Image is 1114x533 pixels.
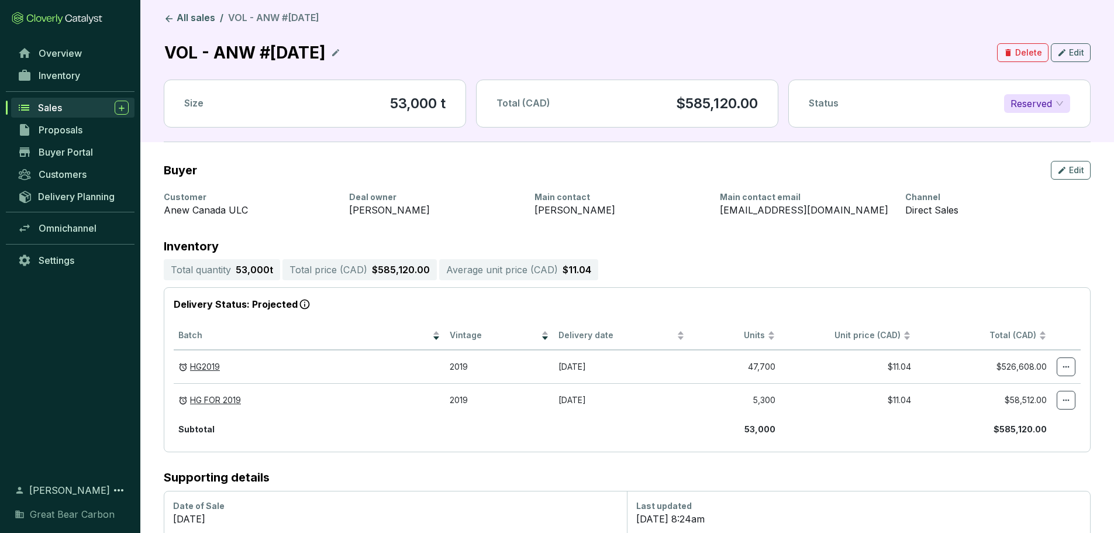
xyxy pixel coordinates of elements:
[994,424,1047,434] b: $585,120.00
[720,191,891,203] div: Main contact email
[289,263,367,277] p: Total price ( CAD )
[676,94,758,113] p: $585,120.00
[496,97,550,109] span: Total (CAD)
[554,322,689,350] th: Delivery date
[12,43,134,63] a: Overview
[174,297,1081,312] p: Delivery Status: Projected
[228,12,319,23] span: VOL - ANW #[DATE]
[905,203,1077,217] div: Direct Sales
[11,98,134,118] a: Sales
[780,383,916,417] td: $11.04
[834,330,901,340] span: Unit price (CAD)
[905,191,1077,203] div: Channel
[372,263,430,277] p: $585,120.00
[173,512,618,526] div: [DATE]
[39,146,93,158] span: Buyer Portal
[220,12,223,26] li: /
[1051,43,1091,62] button: Edit
[178,424,215,434] b: Subtotal
[916,383,1051,417] td: $58,512.00
[39,255,74,266] span: Settings
[636,500,1081,512] div: Last updated
[12,66,134,85] a: Inventory
[161,12,218,26] a: All sales
[38,102,62,114] span: Sales
[164,471,1091,484] h2: Supporting details
[190,395,241,406] a: HG FOR 2019
[164,240,1091,252] p: Inventory
[39,124,82,136] span: Proposals
[1051,161,1091,180] button: Edit
[445,322,554,350] th: Vintage
[164,203,335,217] div: Anew Canada ULC
[236,263,273,277] p: 53,000 t
[1069,47,1084,59] span: Edit
[30,507,115,521] span: Great Bear Carbon
[534,191,706,203] div: Main contact
[989,330,1036,340] span: Total (CAD)
[164,191,335,203] div: Customer
[12,187,134,206] a: Delivery Planning
[780,350,916,383] td: $11.04
[178,362,188,373] img: scheduled
[39,169,87,180] span: Customers
[12,164,134,184] a: Customers
[916,350,1051,383] td: $526,608.00
[689,383,780,417] td: 5,300
[12,120,134,140] a: Proposals
[694,330,765,341] span: Units
[12,218,134,238] a: Omnichannel
[1069,164,1084,176] span: Edit
[349,191,520,203] div: Deal owner
[445,383,554,417] td: 2019
[39,47,82,59] span: Overview
[29,483,110,497] span: [PERSON_NAME]
[689,322,780,350] th: Units
[184,97,204,110] p: Size
[39,222,96,234] span: Omnichannel
[534,203,706,217] div: [PERSON_NAME]
[12,250,134,270] a: Settings
[174,322,445,350] th: Batch
[997,43,1049,62] button: Delete
[563,263,591,277] p: $11.04
[689,350,780,383] td: 47,700
[39,70,80,81] span: Inventory
[636,512,1081,526] div: [DATE] 8:24am
[173,500,618,512] div: Date of Sale
[349,203,520,217] div: [PERSON_NAME]
[446,263,558,277] p: Average unit price ( CAD )
[178,330,430,341] span: Batch
[558,362,586,372] span: [DATE]
[445,350,554,383] td: 2019
[1010,95,1064,112] span: Reserved
[164,40,326,66] p: VOL - ANW #[DATE]
[809,97,839,110] p: Status
[164,164,197,177] h2: Buyer
[558,330,674,341] span: Delivery date
[38,191,115,202] span: Delivery Planning
[720,203,891,217] div: [EMAIL_ADDRESS][DOMAIN_NAME]
[744,424,775,434] b: 53,000
[558,395,586,405] span: [DATE]
[178,395,188,406] img: scheduled
[190,362,220,373] a: HG2019
[450,330,539,341] span: Vintage
[171,263,231,277] p: Total quantity
[12,142,134,162] a: Buyer Portal
[390,94,446,113] section: 53,000 t
[1015,47,1042,59] span: Delete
